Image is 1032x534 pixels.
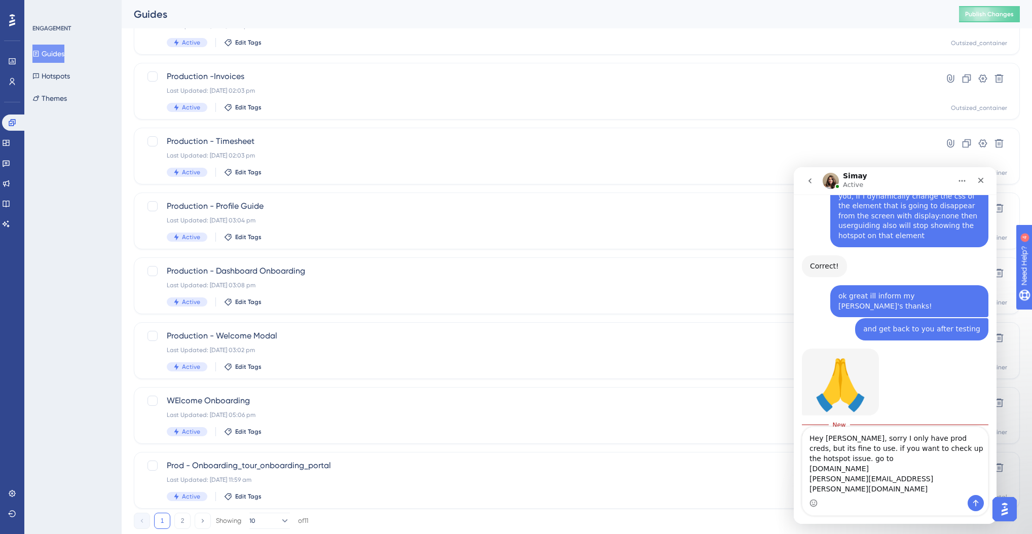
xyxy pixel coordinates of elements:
button: Guides [32,45,64,63]
div: Last Updated: [DATE] 02:03 pm [167,151,906,160]
button: 1 [154,513,170,529]
span: Active [182,39,200,47]
div: Guides [134,7,934,21]
button: Edit Tags [224,168,262,176]
button: Edit Tags [224,233,262,241]
button: Edit Tags [224,103,262,111]
span: Need Help? [24,3,63,15]
span: Edit Tags [235,233,262,241]
button: Themes [32,89,67,107]
span: 10 [249,517,255,525]
button: Edit Tags [224,492,262,501]
div: Showing [216,516,241,525]
iframe: UserGuiding AI Assistant Launcher [989,494,1020,524]
span: Production - Welcome Modal [167,330,906,342]
button: Edit Tags [224,298,262,306]
span: Active [182,168,200,176]
span: Active [182,103,200,111]
button: Hotspots [32,67,70,85]
span: Production - Dashboard Onboarding [167,265,906,277]
div: Last Updated: [DATE] 05:06 pm [167,411,906,419]
button: Edit Tags [224,39,262,47]
span: Edit Tags [235,39,262,47]
span: Edit Tags [235,298,262,306]
span: Edit Tags [235,492,262,501]
div: Outsized_container [951,39,1007,47]
div: Last Updated: [DATE] 11:59 am [167,476,906,484]
div: Last Updated: [DATE] 02:03 pm [167,87,906,95]
span: Active [182,298,200,306]
button: 2 [174,513,191,529]
div: Last Updated: [DATE] 03:08 pm [167,281,906,289]
span: Edit Tags [235,428,262,436]
span: Active [182,428,200,436]
span: Production - Profile Guide [167,200,906,212]
button: 10 [249,513,290,529]
div: 4 [70,5,73,13]
span: Production - Timesheet [167,135,906,147]
span: Active [182,492,200,501]
div: Last Updated: [DATE] 03:04 pm [167,216,906,224]
span: Active [182,233,200,241]
span: Edit Tags [235,363,262,371]
button: Edit Tags [224,428,262,436]
div: Last Updated: [DATE] 03:02 pm [167,346,906,354]
div: of 11 [298,516,308,525]
div: ENGAGEMENT [32,24,71,32]
div: Outsized_container [951,104,1007,112]
button: Edit Tags [224,363,262,371]
span: Active [182,363,200,371]
span: WElcome Onboarding [167,395,906,407]
iframe: Intercom live chat [794,167,997,524]
span: Edit Tags [235,168,262,176]
button: Publish Changes [959,6,1020,22]
span: Prod - Onboarding_tour_onboarding_portal [167,460,906,472]
span: Edit Tags [235,103,262,111]
span: Production -Invoices [167,70,906,83]
span: Publish Changes [965,10,1014,18]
